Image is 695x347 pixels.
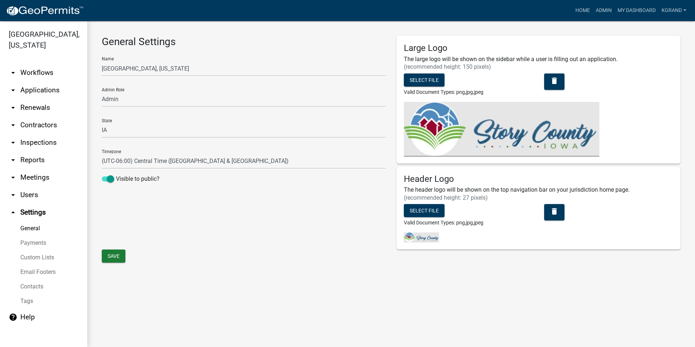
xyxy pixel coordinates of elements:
a: Admin [593,4,615,17]
i: arrow_drop_down [9,103,17,112]
span: Valid Document Types: png,jpg,jpeg [404,89,483,95]
img: jurisdiction header logo [404,232,439,242]
i: delete [550,207,559,215]
i: arrow_drop_down [9,138,17,147]
i: delete [550,76,559,85]
i: arrow_drop_down [9,68,17,77]
i: arrow_drop_down [9,173,17,182]
label: Visible to public? [102,175,160,183]
h5: Large Logo [404,43,673,53]
h6: (recommended height: 150 pixels) [404,63,673,70]
i: arrow_drop_down [9,121,17,129]
h6: The large logo will be shown on the sidebar while a user is filling out an application. [404,56,673,63]
h6: The header logo will be shown on the top navigation bar on your jurisdiction home page. [404,186,673,193]
button: Select file [404,73,445,87]
span: Save [108,253,120,259]
span: Valid Document Types: png,jpg,jpeg [404,220,483,226]
button: delete [544,73,565,90]
a: KGRAND [659,4,689,17]
button: delete [544,204,565,220]
h6: (recommended height: 27 pixels) [404,194,673,201]
button: Save [102,250,125,263]
i: arrow_drop_up [9,208,17,217]
i: arrow_drop_down [9,86,17,95]
a: Home [573,4,593,17]
h3: General Settings [102,36,386,48]
i: arrow_drop_down [9,156,17,164]
button: Select file [404,204,445,217]
i: arrow_drop_down [9,191,17,199]
h5: Header Logo [404,174,673,184]
img: jurisdiction logo [404,102,599,156]
i: help [9,313,17,322]
a: My Dashboard [615,4,659,17]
